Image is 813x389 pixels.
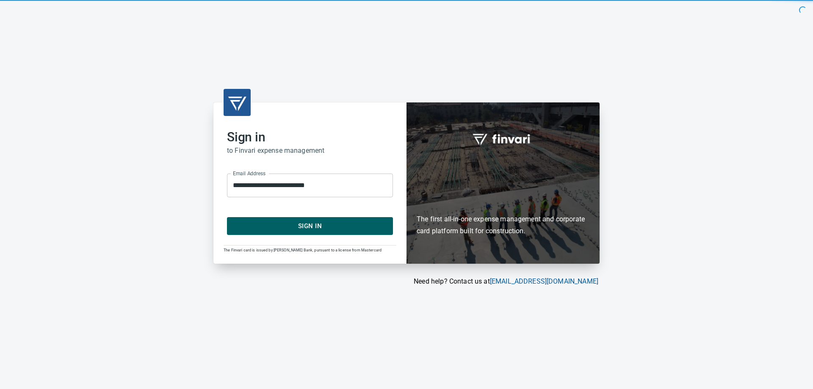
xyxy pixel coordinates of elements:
p: Need help? Contact us at [213,276,598,287]
span: Sign In [236,221,384,232]
h6: to Finvari expense management [227,145,393,157]
h6: The first all-in-one expense management and corporate card platform built for construction. [417,165,589,237]
span: The Finvari card is issued by [PERSON_NAME] Bank, pursuant to a license from Mastercard [224,248,382,252]
button: Sign In [227,217,393,235]
img: fullword_logo_white.png [471,129,535,149]
h2: Sign in [227,130,393,145]
div: Finvari [406,102,600,264]
a: [EMAIL_ADDRESS][DOMAIN_NAME] [490,277,598,285]
img: transparent_logo.png [227,92,247,113]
